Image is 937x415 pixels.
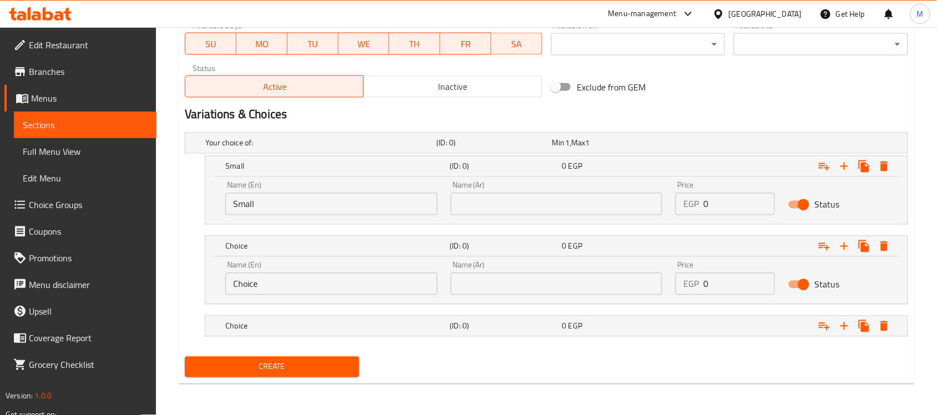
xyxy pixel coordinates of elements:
[23,145,148,158] span: Full Menu View
[834,236,854,256] button: Add new choice
[225,321,445,332] h5: Choice
[363,75,542,98] button: Inactive
[834,156,854,176] button: Add new choice
[205,316,908,336] div: Expand
[703,193,775,215] input: Please enter price
[729,8,802,20] div: [GEOGRAPHIC_DATA]
[190,36,232,52] span: SU
[854,236,874,256] button: Clone new choice
[683,277,699,291] p: EGP
[4,58,157,85] a: Branches
[29,278,148,291] span: Menu disclaimer
[31,92,148,105] span: Menus
[437,138,548,149] h5: (ID: 0)
[814,278,839,291] span: Status
[194,360,350,374] span: Create
[496,36,538,52] span: SA
[450,241,558,252] h5: (ID: 0)
[734,33,908,55] div: ​
[917,8,924,20] span: M
[814,236,834,256] button: Add choice group
[225,161,445,172] h5: Small
[225,273,437,295] input: Enter name En
[4,298,157,325] a: Upsell
[185,75,364,98] button: Active
[4,245,157,271] a: Promotions
[29,251,148,265] span: Promotions
[185,133,908,153] div: Expand
[450,161,558,172] h5: (ID: 0)
[552,136,565,150] span: Min
[586,136,590,150] span: 1
[814,316,834,336] button: Add choice group
[568,159,582,174] span: EGP
[185,33,236,55] button: SU
[288,33,339,55] button: TU
[568,319,582,333] span: EGP
[23,171,148,185] span: Edit Menu
[834,316,854,336] button: Add new choice
[683,198,699,211] p: EGP
[568,239,582,254] span: EGP
[6,388,33,403] span: Version:
[225,193,437,215] input: Enter name En
[451,193,663,215] input: Enter name Ar
[368,79,537,95] span: Inactive
[185,357,359,377] button: Create
[34,388,52,403] span: 1.0.0
[29,65,148,78] span: Branches
[29,198,148,211] span: Choice Groups
[29,225,148,238] span: Coupons
[190,79,359,95] span: Active
[4,191,157,218] a: Choice Groups
[185,107,908,123] h2: Variations & Choices
[14,138,157,165] a: Full Menu View
[4,271,157,298] a: Menu disclaimer
[14,112,157,138] a: Sections
[343,36,385,52] span: WE
[571,136,585,150] span: Max
[814,198,839,211] span: Status
[562,239,567,254] span: 0
[552,138,663,149] div: ,
[703,273,775,295] input: Please enter price
[4,32,157,58] a: Edit Restaurant
[29,358,148,371] span: Grocery Checklist
[608,7,677,21] div: Menu-management
[565,136,570,150] span: 1
[29,38,148,52] span: Edit Restaurant
[394,36,436,52] span: TH
[551,33,726,55] div: ​
[29,305,148,318] span: Upsell
[562,319,567,333] span: 0
[23,118,148,131] span: Sections
[451,273,663,295] input: Enter name Ar
[4,218,157,245] a: Coupons
[445,36,487,52] span: FR
[236,33,288,55] button: MO
[205,138,432,149] h5: Your choice of:
[339,33,390,55] button: WE
[389,33,440,55] button: TH
[874,156,894,176] button: Delete Small
[577,80,646,94] span: Exclude from GEM
[29,331,148,345] span: Coverage Report
[854,156,874,176] button: Clone new choice
[292,36,334,52] span: TU
[450,321,558,332] h5: (ID: 0)
[491,33,542,55] button: SA
[241,36,283,52] span: MO
[440,33,491,55] button: FR
[225,241,445,252] h5: Choice
[4,85,157,112] a: Menus
[562,159,567,174] span: 0
[814,156,834,176] button: Add choice group
[874,316,894,336] button: Delete Choice
[874,236,894,256] button: Delete Choice
[854,316,874,336] button: Clone new choice
[205,156,908,176] div: Expand
[14,165,157,191] a: Edit Menu
[4,351,157,378] a: Grocery Checklist
[4,325,157,351] a: Coverage Report
[205,236,908,256] div: Expand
